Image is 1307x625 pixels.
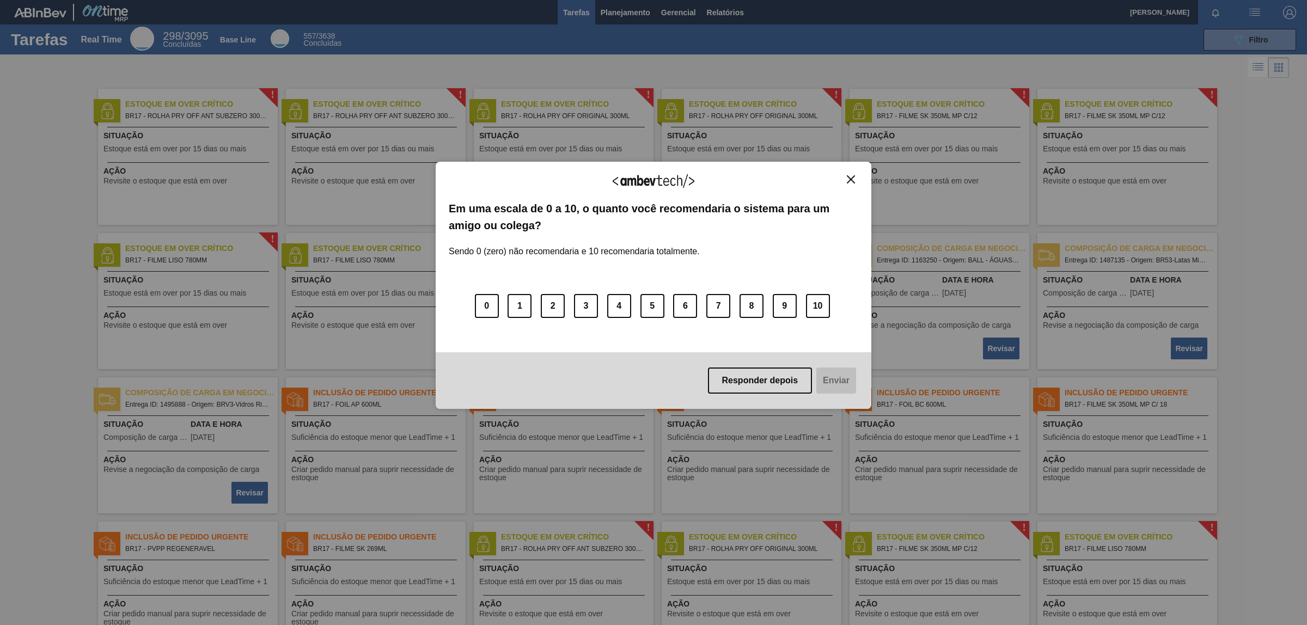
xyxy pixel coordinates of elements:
button: 1 [508,294,532,318]
button: 6 [673,294,697,318]
button: 4 [607,294,631,318]
button: 0 [475,294,499,318]
img: Logo Ambevtech [613,174,694,188]
button: Close [844,175,858,184]
button: 9 [773,294,797,318]
label: Sendo 0 (zero) não recomendaria e 10 recomendaria totalmente. [449,234,700,256]
button: Responder depois [708,367,813,394]
button: 2 [541,294,565,318]
button: 5 [640,294,664,318]
button: 7 [706,294,730,318]
img: Close [847,175,855,183]
button: 8 [740,294,764,318]
button: 10 [806,294,830,318]
label: Em uma escala de 0 a 10, o quanto você recomendaria o sistema para um amigo ou colega? [449,200,858,234]
button: 3 [574,294,598,318]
